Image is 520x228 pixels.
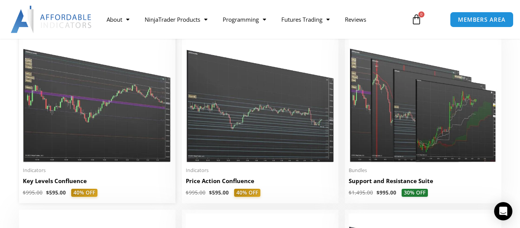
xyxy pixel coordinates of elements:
[400,8,433,30] a: 0
[234,189,260,197] span: 40% OFF
[186,177,335,189] a: Price Action Confluence
[274,11,337,28] a: Futures Trading
[209,189,212,196] span: $
[402,189,428,197] span: 30% OFF
[23,167,172,174] span: Indicators
[349,189,352,196] span: $
[215,11,274,28] a: Programming
[376,189,396,196] bdi: 995.00
[23,189,43,196] bdi: 995.00
[71,189,97,197] span: 40% OFF
[337,11,374,28] a: Reviews
[209,189,229,196] bdi: 595.00
[349,189,373,196] bdi: 1,495.00
[46,189,66,196] bdi: 595.00
[23,35,172,163] img: Key Levels 1
[186,177,335,185] h2: Price Action Confluence
[23,177,172,185] h2: Key Levels Confluence
[458,17,506,22] span: MEMBERS AREA
[494,202,512,220] div: Open Intercom Messenger
[450,12,514,27] a: MEMBERS AREA
[186,167,335,174] span: Indicators
[11,6,93,33] img: LogoAI | Affordable Indicators – NinjaTrader
[46,189,49,196] span: $
[23,177,172,189] a: Key Levels Confluence
[186,35,335,163] img: Price Action Confluence 2
[376,189,380,196] span: $
[418,11,424,18] span: 0
[349,177,498,185] h2: Support and Resistance Suite
[349,177,498,189] a: Support and Resistance Suite
[186,189,189,196] span: $
[349,35,498,163] img: Support and Resistance Suite 1
[137,11,215,28] a: NinjaTrader Products
[349,167,498,174] span: Bundles
[99,11,137,28] a: About
[99,11,406,28] nav: Menu
[23,189,26,196] span: $
[186,189,206,196] bdi: 995.00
